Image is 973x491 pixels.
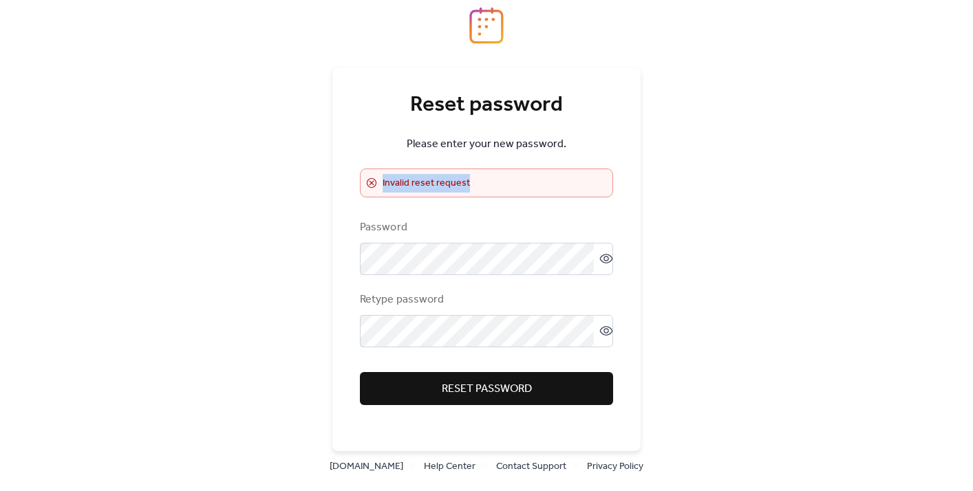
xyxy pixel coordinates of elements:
[330,459,403,475] span: [DOMAIN_NAME]
[442,381,532,397] span: Reset password
[383,175,470,192] span: Invalid reset request
[360,372,613,405] button: Reset password
[469,7,504,44] img: logo
[587,457,643,474] a: Privacy Policy
[424,457,475,474] a: Help Center
[360,219,610,236] div: Password
[496,459,566,475] span: Contact Support
[407,136,566,153] span: Please enter your new password.
[330,457,403,474] a: [DOMAIN_NAME]
[360,91,613,119] div: Reset password
[496,457,566,474] a: Contact Support
[360,292,610,308] div: Retype password
[424,459,475,475] span: Help Center
[587,459,643,475] span: Privacy Policy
